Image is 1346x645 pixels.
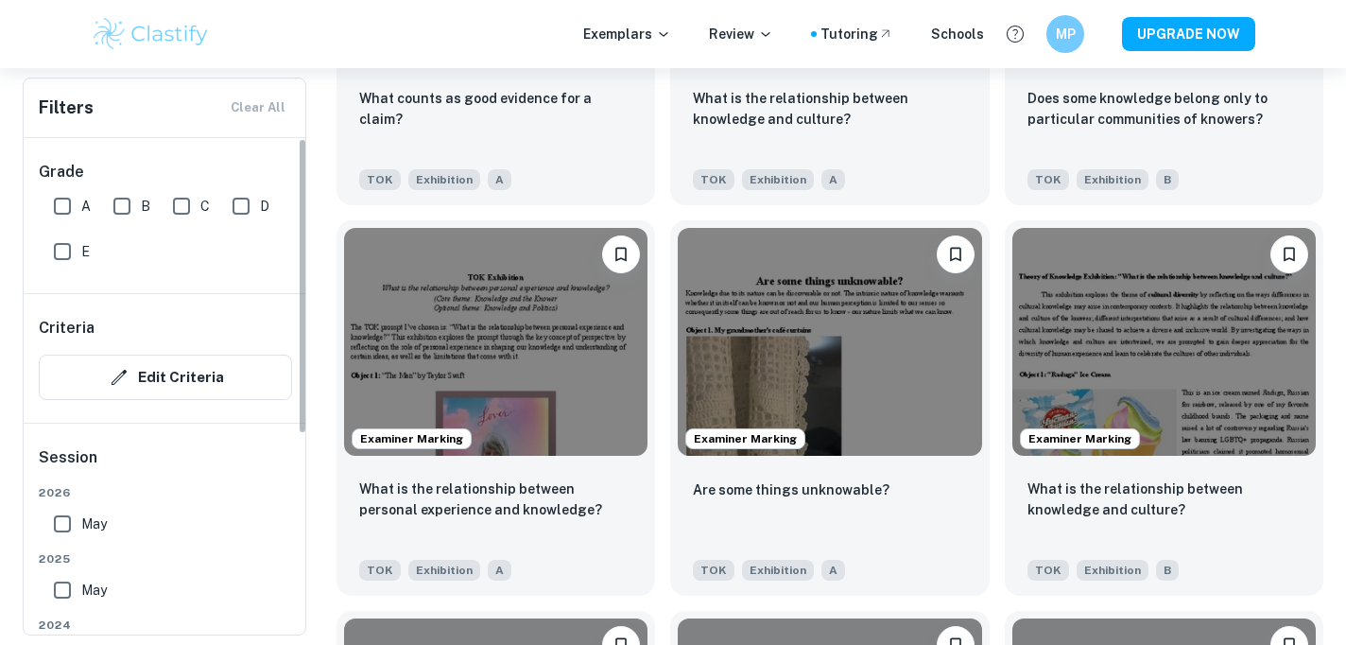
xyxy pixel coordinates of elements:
img: Clastify logo [91,15,211,53]
span: Examiner Marking [686,430,804,447]
a: Schools [931,24,984,44]
span: Exhibition [1077,560,1148,581]
p: Does some knowledge belong only to particular communities of knowers? [1027,88,1301,130]
span: A [488,169,511,190]
span: TOK [693,169,734,190]
a: Examiner MarkingBookmarkWhat is the relationship between personal experience and knowledge?TOKExh... [336,220,655,596]
span: A [821,560,845,581]
span: TOK [359,560,401,581]
img: TOK Exhibition example thumbnail: What is the relationship between persona [344,228,647,456]
span: Examiner Marking [353,430,471,447]
span: C [200,196,210,217]
span: TOK [693,560,734,581]
span: A [821,169,845,190]
span: TOK [1027,169,1069,190]
p: What is the relationship between knowledge and culture? [1027,479,1301,520]
span: B [1156,560,1179,581]
span: Exhibition [1077,169,1148,190]
img: TOK Exhibition example thumbnail: What is the relationship between knowled [1012,228,1316,456]
p: What counts as good evidence for a claim? [359,88,632,130]
p: Exemplars [583,24,671,44]
span: B [141,196,150,217]
span: TOK [1027,560,1069,581]
span: 2024 [39,617,292,634]
img: TOK Exhibition example thumbnail: Are some things unknowable? [678,228,981,456]
button: MP [1046,15,1084,53]
a: Examiner MarkingBookmarkAre some things unknowable?TOKExhibitionA [670,220,989,596]
button: UPGRADE NOW [1122,17,1255,51]
h6: Session [39,446,292,484]
span: Exhibition [408,560,480,581]
span: TOK [359,169,401,190]
button: Edit Criteria [39,355,292,400]
span: Exhibition [742,560,814,581]
h6: MP [1055,24,1077,44]
p: Are some things unknowable? [693,479,889,500]
span: Exhibition [742,169,814,190]
span: B [1156,169,1179,190]
span: 2025 [39,550,292,567]
a: Examiner MarkingBookmarkWhat is the relationship between knowledge and culture?TOKExhibitionB [1005,220,1323,596]
span: A [488,560,511,581]
h6: Criteria [39,317,95,340]
p: What is the relationship between knowledge and culture? [693,88,966,130]
a: Tutoring [820,24,893,44]
span: A [81,196,91,217]
span: D [260,196,269,217]
p: What is the relationship between personal experience and knowledge? [359,479,632,520]
span: May [81,514,107,534]
button: Help and Feedback [999,18,1031,50]
button: Bookmark [937,235,975,273]
span: Exhibition [408,169,480,190]
span: 2026 [39,484,292,501]
h6: Grade [39,161,292,183]
p: Review [709,24,773,44]
button: Bookmark [602,235,640,273]
button: Bookmark [1270,235,1308,273]
h6: Filters [39,95,94,121]
span: E [81,241,90,262]
span: May [81,580,107,601]
span: Examiner Marking [1021,430,1139,447]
